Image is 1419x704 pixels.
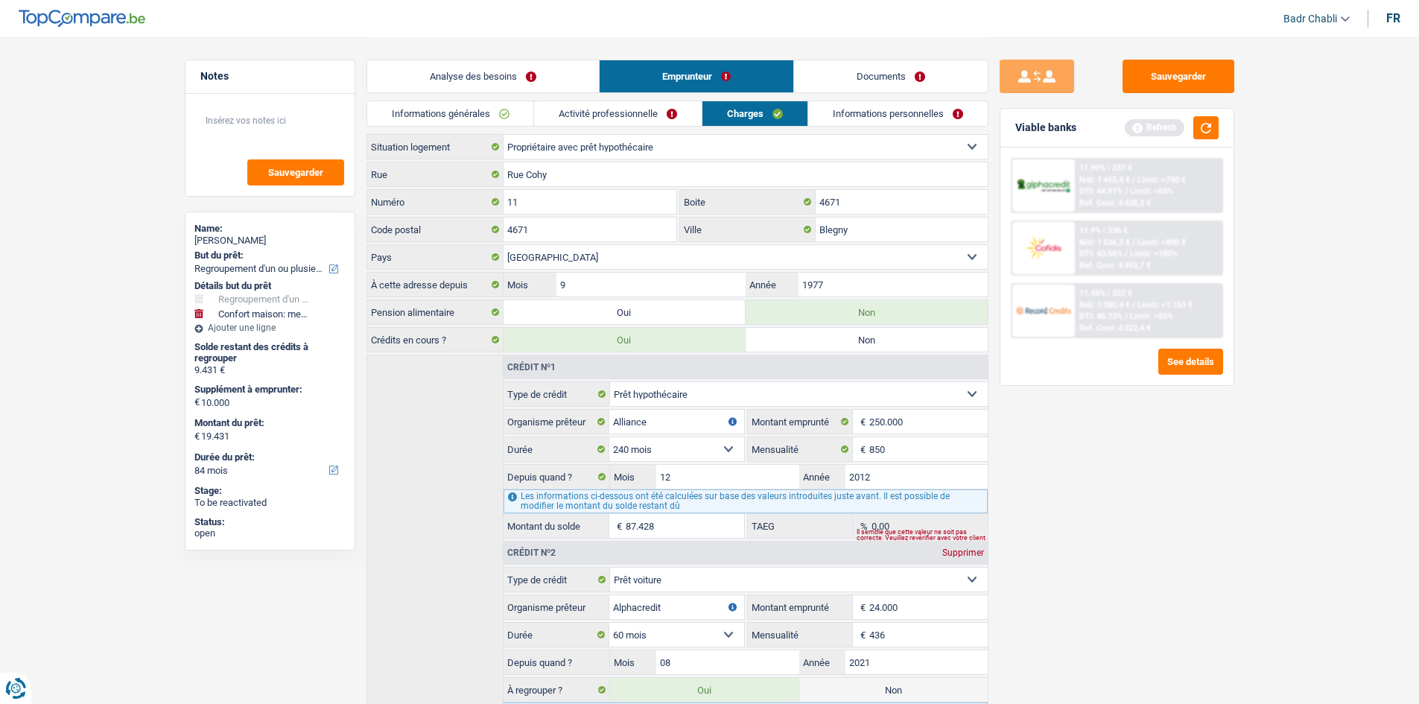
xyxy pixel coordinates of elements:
[194,497,346,509] div: To be reactivated
[1137,300,1193,310] span: Limit: >1.153 €
[504,410,609,434] label: Organisme prêteur
[746,273,799,296] label: Année
[1130,311,1173,321] span: Limit: <65%
[194,280,346,292] div: Détails but du prêt
[504,514,609,538] label: Montant du solde
[1079,238,1130,247] span: NAI: 1 536,3 €
[702,101,807,126] a: Charges
[19,10,145,28] img: TopCompare Logo
[1079,311,1123,321] span: DTI: 46.12%
[656,650,799,674] input: MM
[1079,249,1123,259] span: DTI: 43.56%
[1079,175,1130,185] span: NAI: 1 455,4 €
[367,162,504,186] label: Rue
[1130,249,1178,259] span: Limit: <100%
[600,60,793,92] a: Emprunteur
[504,568,610,592] label: Type de crédit
[367,60,599,92] a: Analyse des besoins
[504,650,610,674] label: Depuis quand ?
[1386,11,1400,25] div: fr
[194,364,346,376] div: 9.431 €
[794,60,988,92] a: Documents
[610,650,656,674] label: Mois
[1125,186,1128,196] span: /
[853,595,869,619] span: €
[680,190,816,214] label: Boite
[1158,349,1223,375] button: See details
[1015,121,1076,134] div: Viable banks
[853,437,869,461] span: €
[367,300,504,324] label: Pension alimentaire
[748,410,854,434] label: Montant emprunté
[1132,175,1135,185] span: /
[609,514,626,538] span: €
[1130,186,1173,196] span: Limit: <65%
[367,190,504,214] label: Numéro
[656,465,799,489] input: MM
[247,159,344,185] button: Sauvegarder
[367,328,504,352] label: Crédits en cours ?
[504,678,610,702] label: À regrouper ?
[857,532,987,538] div: Il semble que cette valeur ne soit pas correcte. Veuillez revérifier avec votre client.
[1123,60,1234,93] button: Sauvegarder
[680,218,816,241] label: Ville
[1132,238,1135,247] span: /
[504,363,559,372] div: Crédit nº1
[194,396,200,408] span: €
[748,437,854,461] label: Mensualité
[1079,163,1132,173] div: 11.99% | 337 €
[746,328,988,352] label: Non
[194,451,343,463] label: Durée du prêt:
[610,465,656,489] label: Mois
[504,548,559,557] div: Crédit nº2
[746,300,988,324] label: Non
[194,516,346,528] div: Status:
[504,300,746,324] label: Oui
[194,223,346,235] div: Name:
[200,70,340,83] h5: Notes
[1016,296,1071,324] img: Record Credits
[748,595,854,619] label: Montant emprunté
[367,245,504,269] label: Pays
[610,678,799,702] label: Oui
[504,489,987,513] div: Les informations ci-dessous ont été calculées sur base des valeurs introduites juste avant. Il es...
[853,514,872,538] span: %
[799,465,845,489] label: Année
[504,595,609,619] label: Organisme prêteur
[194,384,343,396] label: Supplément à emprunter:
[1137,238,1186,247] span: Limit: >800 €
[808,101,988,126] a: Informations personnelles
[367,135,504,159] label: Situation logement
[939,548,988,557] div: Supprimer
[556,273,745,296] input: MM
[1125,249,1128,259] span: /
[504,382,610,406] label: Type de crédit
[1016,234,1071,261] img: Cofidis
[1079,288,1132,298] div: 11.45% | 332 €
[504,623,609,647] label: Durée
[1283,13,1337,25] span: Badr Chabli
[799,678,988,702] label: Non
[845,465,988,489] input: AAAA
[799,650,845,674] label: Année
[504,328,746,352] label: Oui
[1132,300,1135,310] span: /
[1137,175,1186,185] span: Limit: >750 €
[194,527,346,539] div: open
[504,437,609,461] label: Durée
[748,514,854,538] label: TAEG
[1125,119,1184,136] div: Refresh
[367,273,504,296] label: À cette adresse depuis
[504,465,610,489] label: Depuis quand ?
[268,168,323,177] span: Sauvegarder
[534,101,702,126] a: Activité professionnelle
[194,431,200,443] span: €
[504,273,556,296] label: Mois
[194,341,346,364] div: Solde restant des crédits à regrouper
[194,323,346,333] div: Ajouter une ligne
[194,235,346,247] div: [PERSON_NAME]
[799,273,987,296] input: AAAA
[1079,300,1130,310] span: NAI: 1 380,4 €
[748,623,854,647] label: Mensualité
[367,218,504,241] label: Code postal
